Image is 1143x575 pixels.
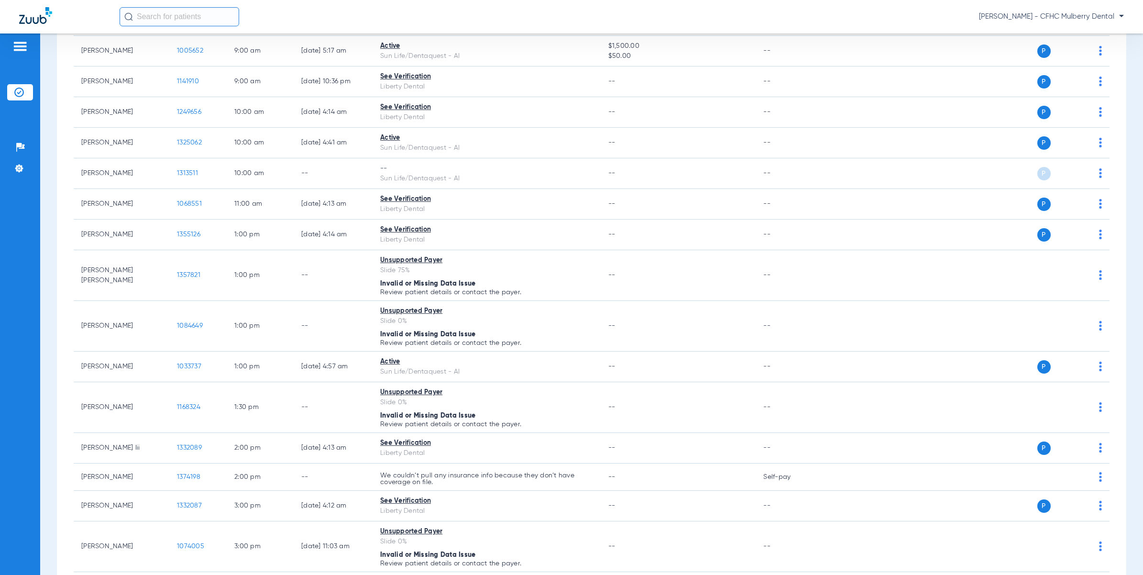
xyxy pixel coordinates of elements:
td: [DATE] 11:03 AM [294,521,373,572]
img: group-dot-blue.svg [1099,199,1102,209]
td: 3:00 PM [227,521,294,572]
span: -- [608,231,615,238]
td: -- [756,491,820,521]
div: Active [380,357,593,367]
span: -- [608,404,615,410]
td: [PERSON_NAME] [74,158,169,189]
img: group-dot-blue.svg [1099,107,1102,117]
img: x.svg [1077,270,1087,280]
span: Invalid or Missing Data Issue [380,331,475,338]
img: group-dot-blue.svg [1099,362,1102,371]
span: -- [608,502,615,509]
span: P [1037,360,1051,374]
td: 10:00 AM [227,158,294,189]
td: -- [756,66,820,97]
div: Sun Life/Dentaquest - AI [380,367,593,377]
td: -- [756,301,820,352]
td: 3:00 PM [227,491,294,521]
td: -- [294,301,373,352]
td: Self-pay [756,464,820,491]
img: group-dot-blue.svg [1099,443,1102,453]
span: 1168324 [177,404,200,410]
td: 2:00 PM [227,433,294,464]
td: [PERSON_NAME] Iii [74,433,169,464]
td: -- [294,250,373,301]
div: Slide 0% [380,398,593,408]
span: -- [608,543,615,550]
img: hamburger-icon [12,41,28,52]
td: [PERSON_NAME] [74,301,169,352]
td: [PERSON_NAME] [74,97,169,128]
td: [PERSON_NAME] [74,491,169,521]
img: group-dot-blue.svg [1099,270,1102,280]
div: Slide 0% [380,316,593,326]
span: -- [608,444,615,451]
img: group-dot-blue.svg [1099,138,1102,147]
p: Review patient details or contact the payer. [380,340,593,346]
img: group-dot-blue.svg [1099,77,1102,86]
span: -- [608,272,615,278]
span: -- [608,78,615,85]
div: Unsupported Payer [380,306,593,316]
td: [DATE] 4:57 AM [294,352,373,382]
img: x.svg [1077,77,1087,86]
div: Active [380,41,593,51]
img: group-dot-blue.svg [1099,321,1102,331]
img: x.svg [1077,402,1087,412]
div: Sun Life/Dentaquest - AI [380,174,593,184]
span: 1332087 [177,502,202,509]
span: 1068551 [177,200,202,207]
td: 1:30 PM [227,382,294,433]
span: P [1037,44,1051,58]
img: group-dot-blue.svg [1099,46,1102,55]
td: -- [756,433,820,464]
img: x.svg [1077,46,1087,55]
span: P [1037,198,1051,211]
span: 1005652 [177,47,203,54]
td: [DATE] 5:17 AM [294,36,373,66]
td: 10:00 AM [227,128,294,158]
div: Sun Life/Dentaquest - AI [380,143,593,153]
img: x.svg [1077,107,1087,117]
span: $1,500.00 [608,41,748,51]
span: Invalid or Missing Data Issue [380,412,475,419]
td: 9:00 AM [227,66,294,97]
img: x.svg [1077,443,1087,453]
td: -- [756,521,820,572]
td: 1:00 PM [227,220,294,250]
div: -- [380,164,593,174]
td: -- [294,382,373,433]
td: [PERSON_NAME] [74,352,169,382]
td: 9:00 AM [227,36,294,66]
td: -- [756,220,820,250]
img: group-dot-blue.svg [1099,402,1102,412]
p: Review patient details or contact the payer. [380,421,593,428]
img: x.svg [1077,362,1087,371]
div: See Verification [380,496,593,506]
td: [DATE] 10:36 PM [294,66,373,97]
span: P [1037,75,1051,88]
span: 1141910 [177,78,199,85]
div: Unsupported Payer [380,255,593,265]
div: See Verification [380,438,593,448]
td: [DATE] 4:14 AM [294,220,373,250]
span: P [1037,136,1051,150]
td: [DATE] 4:13 AM [294,189,373,220]
p: Review patient details or contact the payer. [380,289,593,296]
img: x.svg [1077,321,1087,331]
div: Liberty Dental [380,82,593,92]
span: [PERSON_NAME] - CFHC Mulberry Dental [979,12,1124,22]
img: x.svg [1077,199,1087,209]
span: 1355126 [177,231,200,238]
span: 1332089 [177,444,202,451]
img: x.svg [1077,542,1087,551]
td: [PERSON_NAME] [74,66,169,97]
td: [PERSON_NAME] [74,220,169,250]
td: -- [756,250,820,301]
div: Liberty Dental [380,448,593,458]
p: Review patient details or contact the payer. [380,560,593,567]
span: -- [608,363,615,370]
td: [DATE] 4:13 AM [294,433,373,464]
span: Invalid or Missing Data Issue [380,552,475,558]
div: Sun Life/Dentaquest - AI [380,51,593,61]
